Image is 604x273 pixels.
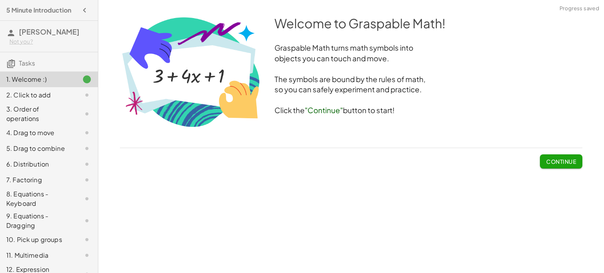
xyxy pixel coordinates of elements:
i: Task not started. [82,194,92,203]
div: 5. Drag to combine [6,144,70,153]
h3: Graspable Math turns math symbols into [120,43,582,53]
h3: so you can safely experiment and practice. [120,84,582,95]
h3: The symbols are bound by the rules of math, [120,74,582,85]
div: 4. Drag to move [6,128,70,137]
img: 0693f8568b74c82c9916f7e4627066a63b0fb68adf4cbd55bb6660eff8c96cd8.png [120,15,262,129]
i: Task not started. [82,235,92,244]
button: Continue [540,154,582,169]
div: 6. Distribution [6,159,70,169]
span: Welcome to Graspable Math! [274,15,446,31]
div: 7. Factoring [6,175,70,185]
i: Task not started. [82,128,92,137]
span: [PERSON_NAME] [19,27,79,36]
div: 1. Welcome :) [6,75,70,84]
div: 8. Equations - Keyboard [6,189,70,208]
div: Not you? [9,38,92,46]
i: Task not started. [82,109,92,119]
div: 2. Click to add [6,90,70,100]
i: Task not started. [82,251,92,260]
i: Task not started. [82,216,92,225]
i: Task not started. [82,144,92,153]
i: Task not started. [82,175,92,185]
span: "Continue" [305,106,343,115]
span: Tasks [19,59,35,67]
h4: 5 Minute Introduction [6,5,71,15]
div: 11. Multimedia [6,251,70,260]
div: 10. Pick up groups [6,235,70,244]
span: Progress saved [560,5,599,13]
i: Task not started. [82,159,92,169]
div: 9. Equations - Dragging [6,211,70,230]
h3: objects you can touch and move. [120,53,582,64]
div: 3. Order of operations [6,104,70,123]
i: Task finished. [82,75,92,84]
h3: Click the button to start! [120,105,582,116]
span: Continue [546,158,576,165]
i: Task not started. [82,90,92,100]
